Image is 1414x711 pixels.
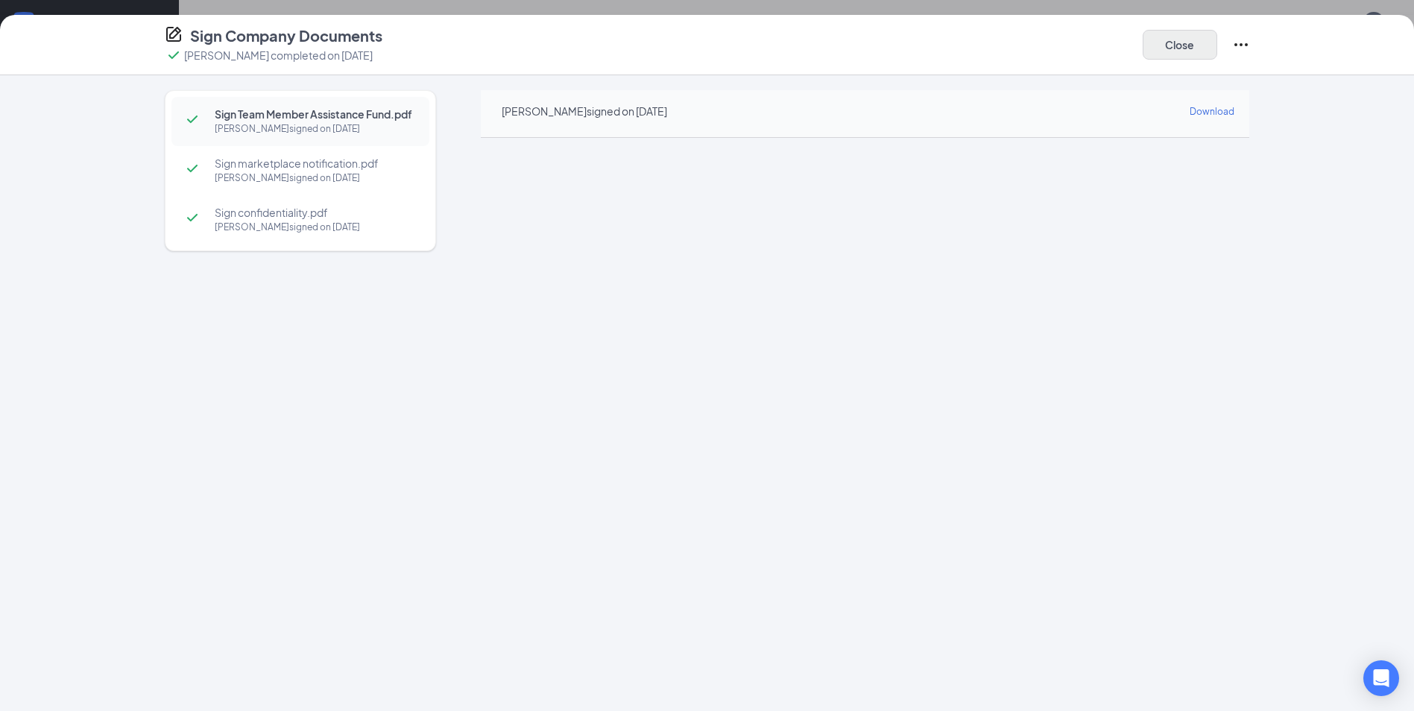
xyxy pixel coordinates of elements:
svg: Checkmark [183,159,201,177]
h4: Sign Company Documents [190,25,382,46]
svg: Ellipses [1232,36,1250,54]
span: Sign confidentiality.pdf [215,205,414,220]
svg: CompanyDocumentIcon [165,25,183,43]
div: [PERSON_NAME] signed on [DATE] [215,121,414,136]
svg: Checkmark [165,46,183,64]
span: Sign marketplace notification.pdf [215,156,414,171]
svg: Checkmark [183,209,201,227]
div: Open Intercom Messenger [1363,660,1399,696]
div: [PERSON_NAME] signed on [DATE] [215,171,414,186]
div: [PERSON_NAME] signed on [DATE] [215,220,414,235]
button: Close [1143,30,1217,60]
svg: Checkmark [183,110,201,128]
span: Download [1190,106,1234,117]
iframe: Sign Team Member Assistance Fund.pdf [481,138,1249,689]
p: [PERSON_NAME] completed on [DATE] [184,48,373,63]
span: Sign Team Member Assistance Fund.pdf [215,107,414,121]
a: Download [1190,102,1234,119]
div: [PERSON_NAME] signed on [DATE] [502,104,667,118]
